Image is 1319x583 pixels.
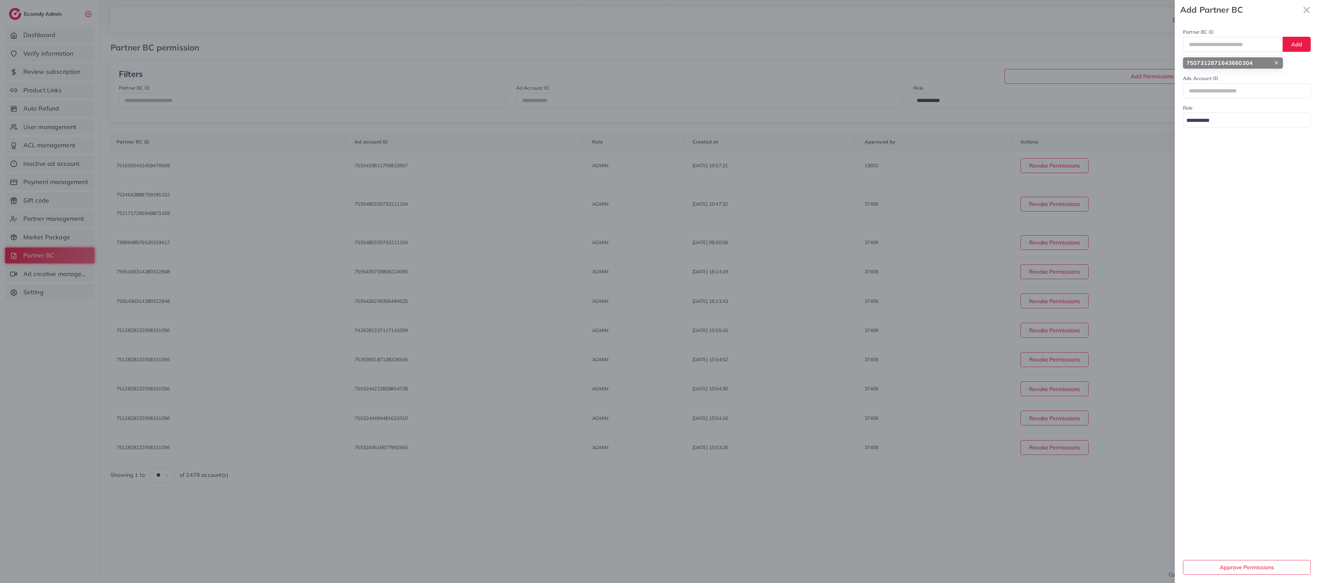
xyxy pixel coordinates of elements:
strong: Add Partner BC [1180,4,1300,16]
strong: 7507312871643660304 [1186,59,1253,67]
div: Search for option [1183,113,1311,127]
svg: x [1300,3,1314,17]
button: Approve Permissions [1183,560,1311,575]
label: Ads Account ID [1183,75,1218,82]
button: Close [1300,3,1314,17]
span: Approve Permissions [1220,564,1274,571]
input: Search for option [1184,115,1302,126]
label: Partner BC ID [1183,28,1214,35]
button: Add [1283,37,1311,52]
label: Role [1183,104,1193,111]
